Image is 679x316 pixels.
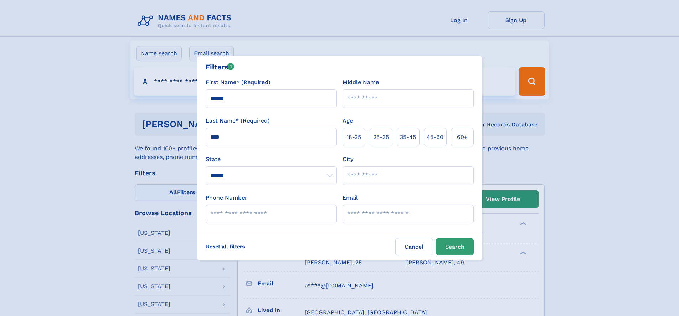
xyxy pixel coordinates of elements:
label: Cancel [395,238,433,255]
button: Search [436,238,474,255]
label: State [206,155,337,164]
span: 60+ [457,133,468,141]
label: Phone Number [206,193,247,202]
span: 35‑45 [400,133,416,141]
label: Middle Name [343,78,379,87]
div: Filters [206,62,235,72]
label: First Name* (Required) [206,78,271,87]
label: Last Name* (Required) [206,116,270,125]
span: 18‑25 [346,133,361,141]
label: City [343,155,353,164]
span: 45‑60 [427,133,443,141]
span: 25‑35 [373,133,389,141]
label: Reset all filters [201,238,250,255]
label: Age [343,116,353,125]
label: Email [343,193,358,202]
